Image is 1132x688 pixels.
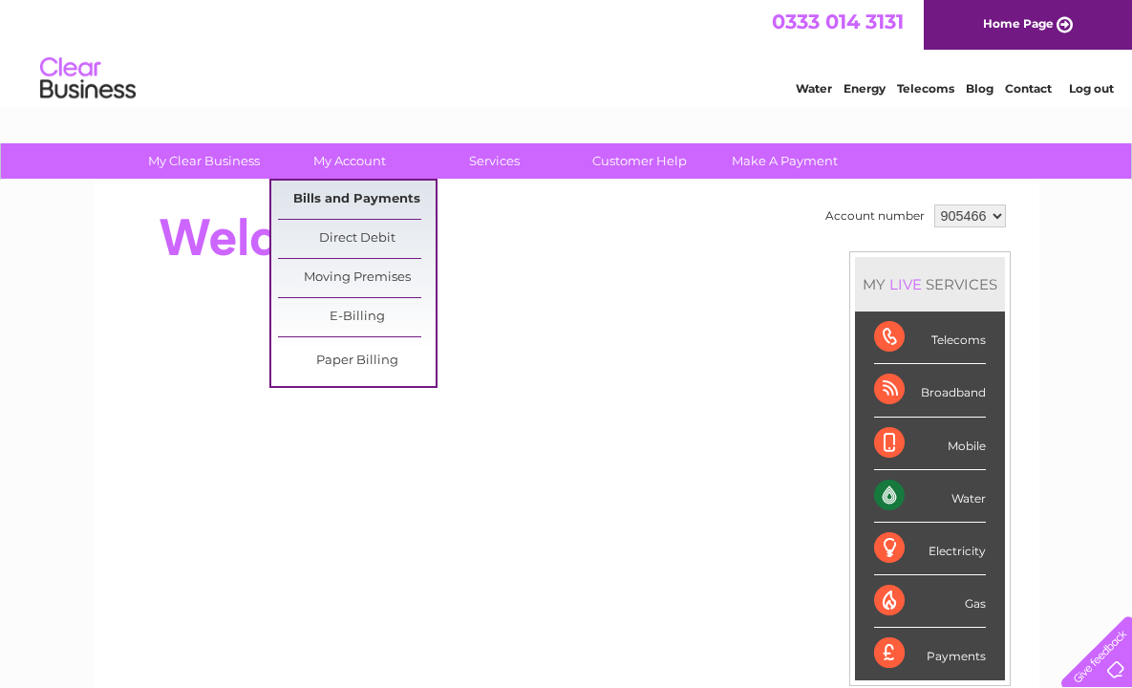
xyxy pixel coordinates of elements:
[125,143,283,179] a: My Clear Business
[966,81,993,96] a: Blog
[874,312,986,364] div: Telecoms
[1005,81,1052,96] a: Contact
[1069,81,1114,96] a: Log out
[796,81,832,96] a: Water
[874,523,986,575] div: Electricity
[278,220,436,258] a: Direct Debit
[886,275,926,293] div: LIVE
[39,50,137,108] img: logo.png
[821,200,929,232] td: Account number
[561,143,718,179] a: Customer Help
[874,628,986,679] div: Payments
[278,181,436,219] a: Bills and Payments
[278,342,436,380] a: Paper Billing
[874,418,986,470] div: Mobile
[844,81,886,96] a: Energy
[278,259,436,297] a: Moving Premises
[874,575,986,628] div: Gas
[897,81,954,96] a: Telecoms
[278,298,436,336] a: E-Billing
[874,470,986,523] div: Water
[772,10,904,33] a: 0333 014 3131
[416,143,573,179] a: Services
[706,143,864,179] a: Make A Payment
[855,257,1005,312] div: MY SERVICES
[270,143,428,179] a: My Account
[874,364,986,417] div: Broadband
[116,11,1018,93] div: Clear Business is a trading name of Verastar Limited (registered in [GEOGRAPHIC_DATA] No. 3667643...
